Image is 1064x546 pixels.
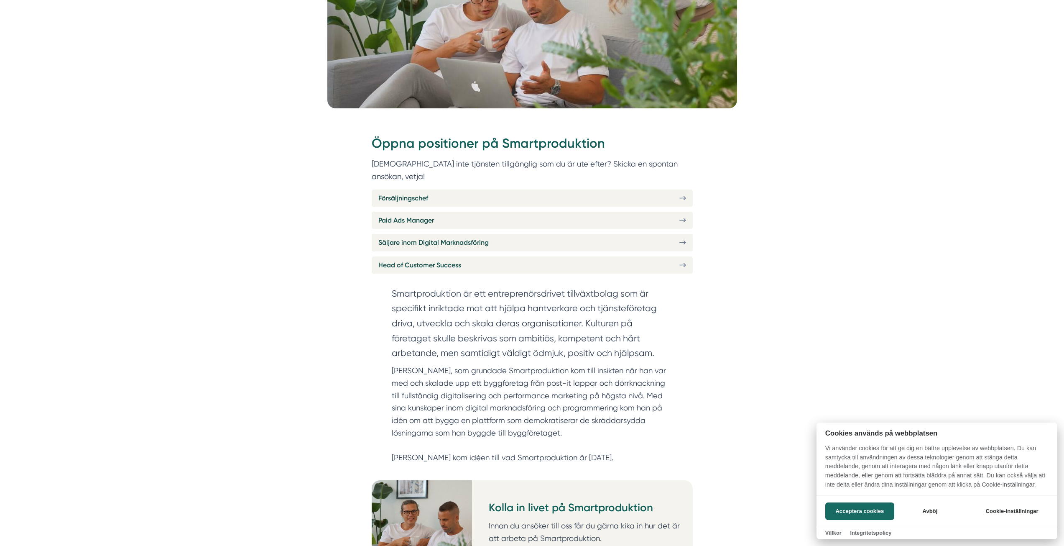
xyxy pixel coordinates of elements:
[816,444,1057,495] p: Vi använder cookies för att ge dig en bättre upplevelse av webbplatsen. Du kan samtycka till anvä...
[825,530,842,536] a: Villkor
[975,502,1049,520] button: Cookie-inställningar
[825,502,894,520] button: Acceptera cookies
[897,502,963,520] button: Avböj
[850,530,891,536] a: Integritetspolicy
[816,429,1057,437] h2: Cookies används på webbplatsen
